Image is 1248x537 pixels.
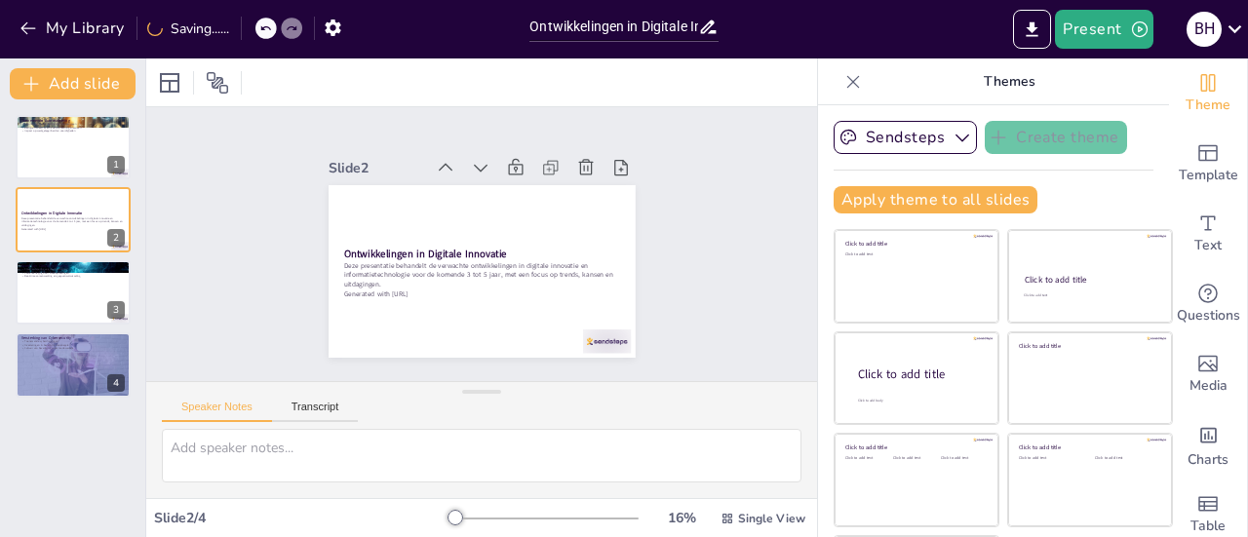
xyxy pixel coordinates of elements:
[1019,443,1158,451] div: Click to add title
[1169,199,1247,269] div: Add text boxes
[345,129,443,167] div: Slide 2
[738,511,805,526] span: Single View
[21,347,125,351] p: Cultuur van beveiliging onder medewerkers
[21,343,125,347] p: Investeringen in beveiligingsmaatregelen
[845,456,889,461] div: Click to add text
[21,271,125,275] p: Kostenverlaging door cloudoplossingen
[21,335,125,341] p: Versterking van Cybersecurity
[154,67,185,98] div: Layout
[1187,12,1222,47] div: B H
[1055,10,1152,49] button: Present
[1024,293,1153,298] div: Click to add text
[343,217,505,265] strong: Ontwikkelingen in Digitale Innovatie
[1188,449,1228,471] span: Charts
[107,374,125,392] div: 4
[858,366,983,383] div: Click to add title
[1169,409,1247,479] div: Add charts and graphs
[1194,235,1222,256] span: Text
[1177,305,1240,326] span: Questions
[1190,516,1226,537] span: Table
[21,263,125,269] p: Groei van Cloud Computing
[1019,456,1080,461] div: Click to add text
[1019,341,1158,349] div: Click to add title
[893,456,937,461] div: Click to add text
[21,118,125,124] p: Toenemende Automatisering
[1025,274,1154,286] div: Click to add title
[1013,10,1051,49] button: Export to PowerPoint
[154,509,451,527] div: Slide 2 / 4
[529,13,697,41] input: Insert title
[1169,269,1247,339] div: Get real-time input from your audience
[1179,165,1238,186] span: Template
[1169,58,1247,129] div: Change the overall theme
[21,130,125,134] p: Impact op werkgelegenheid en vaardigheden
[845,252,985,257] div: Click to add text
[845,443,985,451] div: Click to add title
[1189,375,1228,397] span: Media
[147,19,229,38] div: Saving......
[335,259,607,326] p: Generated with [URL]
[21,267,125,271] p: Cloud computing vergroot flexibiliteit
[1169,129,1247,199] div: Add ready made slides
[1186,95,1230,116] span: Theme
[272,401,359,422] button: Transcript
[10,68,136,99] button: Add slide
[21,126,125,130] p: Bedrijven zullen AI en machine learning omarmen
[21,122,125,126] p: Automatisering zal de productiviteit verhogen
[21,211,83,215] strong: Ontwikkelingen in Digitale Innovatie
[941,456,985,461] div: Click to add text
[206,71,229,95] span: Position
[21,340,125,344] p: Toenemende cyberdreigingen
[1169,339,1247,409] div: Add images, graphics, shapes or video
[858,399,981,403] div: Click to add body
[107,156,125,173] div: 1
[16,187,131,251] div: 2
[845,240,985,248] div: Click to add title
[834,186,1037,213] button: Apply theme to all slides
[1095,456,1156,461] div: Click to add text
[107,229,125,247] div: 2
[16,332,131,397] div: 4
[337,232,613,318] p: Deze presentatie behandelt de verwachte ontwikkelingen in digitale innovatie en informatietechnol...
[21,215,125,226] p: Deze presentatie behandelt de verwachte ontwikkelingen in digitale innovatie en informatietechnol...
[869,58,1150,105] p: Themes
[1187,10,1222,49] button: B H
[985,121,1127,154] button: Create theme
[107,301,125,319] div: 3
[16,260,131,325] div: 3
[21,275,125,279] p: Real-time samenwerking en gegevensuitwisseling
[834,121,977,154] button: Sendsteps
[21,226,125,230] p: Generated with [URL]
[15,13,133,44] button: My Library
[162,401,272,422] button: Speaker Notes
[16,115,131,179] div: 1
[658,509,705,527] div: 16 %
